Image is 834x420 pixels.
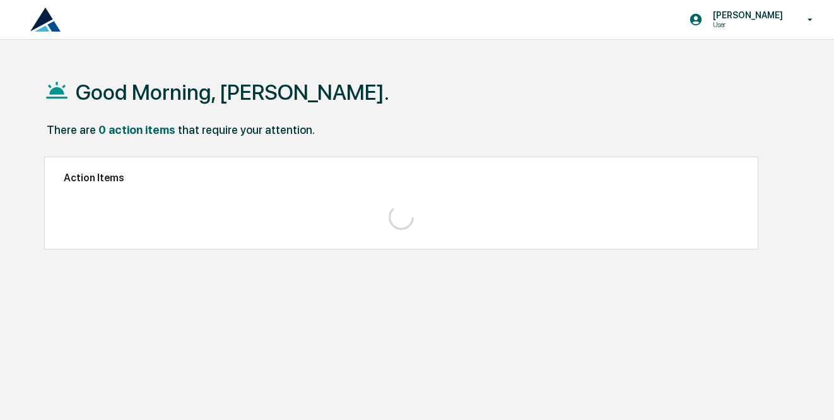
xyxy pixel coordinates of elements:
div: that require your attention. [178,123,315,136]
p: [PERSON_NAME] [703,10,789,20]
h1: Good Morning, [PERSON_NAME]. [76,80,389,105]
h2: Action Items [64,172,739,184]
img: logo [30,8,61,32]
div: 0 action items [98,123,175,136]
div: There are [47,123,96,136]
p: User [703,20,789,29]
